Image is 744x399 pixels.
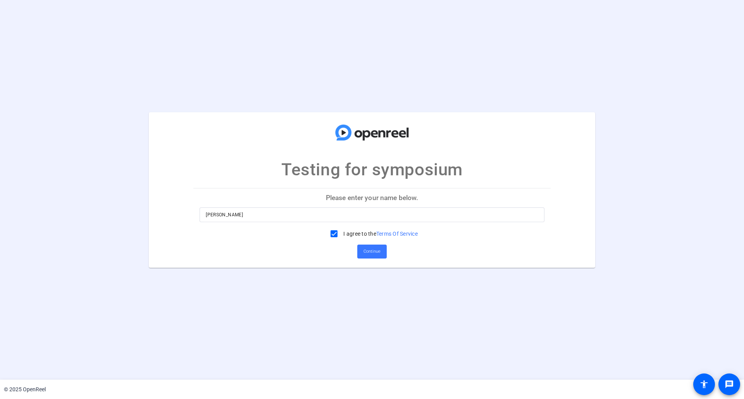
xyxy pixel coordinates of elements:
[725,380,734,389] mat-icon: message
[206,210,538,219] input: Enter your name
[193,188,551,207] p: Please enter your name below.
[363,246,381,257] span: Continue
[699,380,709,389] mat-icon: accessibility
[333,120,411,145] img: company-logo
[342,230,418,238] label: I agree to the
[357,245,387,259] button: Continue
[4,385,46,394] div: © 2025 OpenReel
[376,231,418,237] a: Terms Of Service
[281,157,463,182] p: Testing for symposium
